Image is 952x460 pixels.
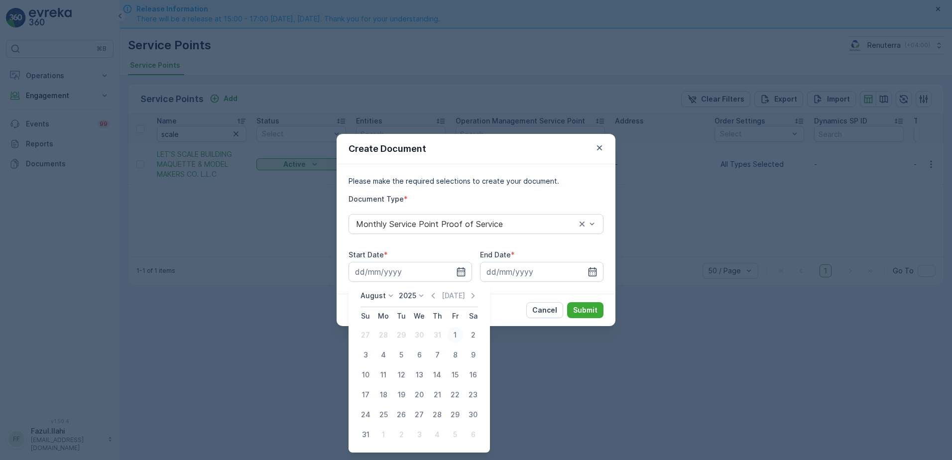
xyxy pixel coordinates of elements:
[349,262,472,282] input: dd/mm/yyyy
[567,302,603,318] button: Submit
[375,367,391,383] div: 11
[357,427,373,443] div: 31
[411,407,427,423] div: 27
[399,291,416,301] p: 2025
[392,307,410,325] th: Tuesday
[349,176,603,186] p: Please make the required selections to create your document.
[429,407,445,423] div: 28
[465,387,481,403] div: 23
[393,367,409,383] div: 12
[393,407,409,423] div: 26
[446,307,464,325] th: Friday
[429,427,445,443] div: 4
[573,305,597,315] p: Submit
[429,347,445,363] div: 7
[375,327,391,343] div: 28
[465,347,481,363] div: 9
[447,407,463,423] div: 29
[447,427,463,443] div: 5
[411,427,427,443] div: 3
[526,302,563,318] button: Cancel
[357,407,373,423] div: 24
[465,427,481,443] div: 6
[465,367,481,383] div: 16
[349,250,384,259] label: Start Date
[447,347,463,363] div: 8
[465,327,481,343] div: 2
[447,387,463,403] div: 22
[357,367,373,383] div: 10
[349,142,426,156] p: Create Document
[375,427,391,443] div: 1
[411,327,427,343] div: 30
[393,347,409,363] div: 5
[375,347,391,363] div: 4
[480,250,511,259] label: End Date
[374,307,392,325] th: Monday
[429,367,445,383] div: 14
[428,307,446,325] th: Thursday
[447,327,463,343] div: 1
[465,407,481,423] div: 30
[442,291,465,301] p: [DATE]
[393,427,409,443] div: 2
[357,307,374,325] th: Sunday
[411,347,427,363] div: 6
[411,387,427,403] div: 20
[429,327,445,343] div: 31
[393,387,409,403] div: 19
[357,327,373,343] div: 27
[532,305,557,315] p: Cancel
[480,262,603,282] input: dd/mm/yyyy
[375,407,391,423] div: 25
[357,387,373,403] div: 17
[360,291,386,301] p: August
[429,387,445,403] div: 21
[349,195,404,203] label: Document Type
[464,307,482,325] th: Saturday
[410,307,428,325] th: Wednesday
[411,367,427,383] div: 13
[393,327,409,343] div: 29
[357,347,373,363] div: 3
[447,367,463,383] div: 15
[375,387,391,403] div: 18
